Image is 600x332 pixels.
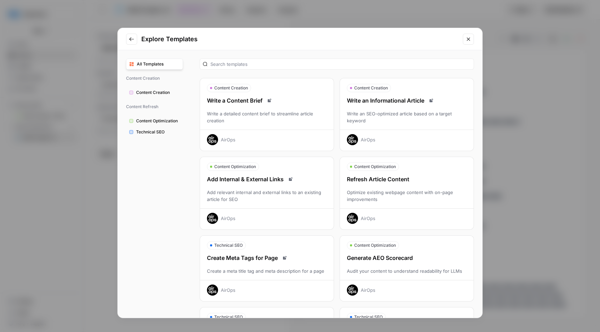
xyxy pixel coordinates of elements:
[200,175,334,183] div: Add Internal & External Links
[340,96,474,105] div: Write an Informational Article
[200,254,334,262] div: Create Meta Tags for Page
[340,157,474,230] button: Content OptimizationRefresh Article ContentOptimize existing webpage content with on-page improve...
[286,175,295,183] a: Read docs
[214,242,243,248] span: Technical SEO
[141,34,459,44] h2: Explore Templates
[200,110,334,124] div: Write a detailed content brief to streamline article creation
[340,78,474,151] button: Content CreationWrite an Informational ArticleRead docsWrite an SEO-optimized article based on a ...
[126,101,183,113] span: Content Refresh
[200,189,334,203] div: Add relevant internal and external links to an existing article for SEO
[126,34,137,45] button: Go to previous step
[136,89,180,96] span: Content Creation
[340,175,474,183] div: Refresh Article Content
[214,164,256,170] span: Content Optimization
[221,215,235,222] div: AirOps
[221,287,235,294] div: AirOps
[463,34,474,45] button: Close modal
[340,254,474,262] div: Generate AEO Scorecard
[340,235,474,302] button: Content OptimizationGenerate AEO ScorecardAudit your content to understand readability for LLMsAi...
[361,215,375,222] div: AirOps
[214,85,248,91] span: Content Creation
[200,235,334,302] button: Technical SEOCreate Meta Tags for PageRead docsCreate a meta title tag and meta description for a...
[200,78,334,151] button: Content CreationWrite a Content BriefRead docsWrite a detailed content brief to streamline articl...
[340,268,474,274] div: Audit your content to understand readability for LLMs
[361,287,375,294] div: AirOps
[136,118,180,124] span: Content Optimization
[354,85,388,91] span: Content Creation
[200,157,334,230] button: Content OptimizationAdd Internal & External LinksRead docsAdd relevant internal and external link...
[210,61,471,68] input: Search templates
[361,136,375,143] div: AirOps
[340,189,474,203] div: Optimize existing webpage content with on-page improvements
[136,129,180,135] span: Technical SEO
[126,72,183,84] span: Content Creation
[221,136,235,143] div: AirOps
[340,110,474,124] div: Write an SEO-optimized article based on a target keyword
[354,164,396,170] span: Content Optimization
[281,254,289,262] a: Read docs
[354,242,396,248] span: Content Optimization
[265,96,274,105] a: Read docs
[354,314,383,320] span: Technical SEO
[126,115,183,126] button: Content Optimization
[200,268,334,274] div: Create a meta title tag and meta description for a page
[427,96,435,105] a: Read docs
[200,96,334,105] div: Write a Content Brief
[214,314,243,320] span: Technical SEO
[137,61,180,67] span: All Templates
[126,126,183,138] button: Technical SEO
[126,59,183,70] button: All Templates
[126,87,183,98] button: Content Creation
